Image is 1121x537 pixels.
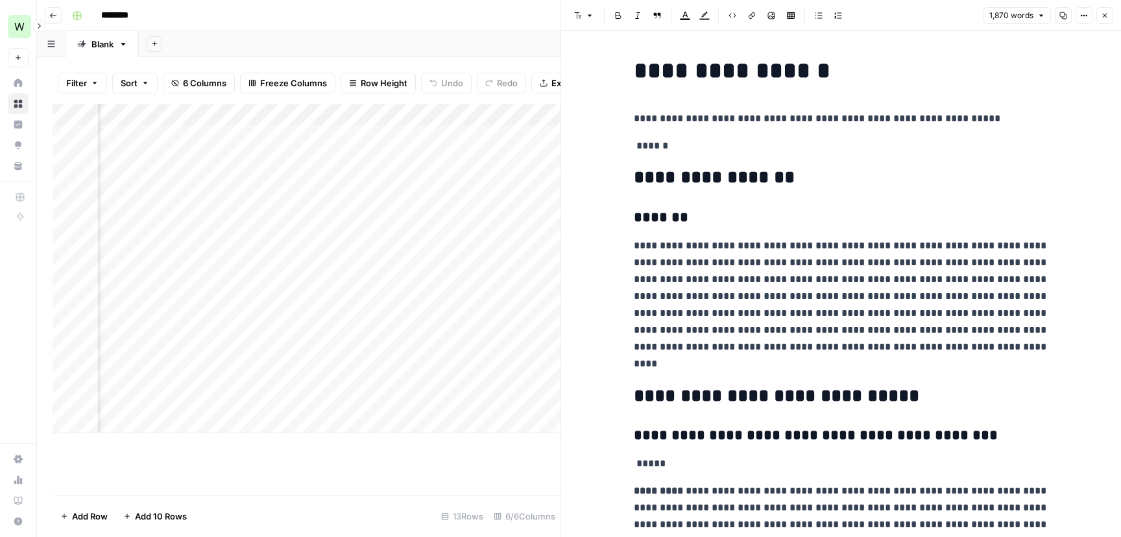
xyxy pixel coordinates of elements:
span: Row Height [361,77,407,89]
button: Undo [421,73,472,93]
button: 1,870 words [983,7,1051,24]
a: Home [8,73,29,93]
div: Blank [91,38,114,51]
span: Freeze Columns [260,77,327,89]
span: Add 10 Rows [135,510,187,523]
a: Usage [8,470,29,490]
a: Browse [8,93,29,114]
button: 6 Columns [163,73,235,93]
span: Undo [441,77,463,89]
button: Redo [477,73,526,93]
button: Export CSV [531,73,606,93]
span: W [14,19,25,34]
a: Blank [66,31,139,57]
button: Filter [58,73,107,93]
span: Redo [497,77,518,89]
button: Sort [112,73,158,93]
a: Settings [8,449,29,470]
button: Add Row [53,506,115,527]
button: Workspace: Workspace1 [8,10,29,43]
span: Add Row [72,510,108,523]
a: Insights [8,114,29,135]
a: Your Data [8,156,29,176]
a: Opportunities [8,135,29,156]
span: 6 Columns [183,77,226,89]
div: 13 Rows [436,506,488,527]
a: Learning Hub [8,490,29,511]
button: Add 10 Rows [115,506,195,527]
span: Filter [66,77,87,89]
button: Row Height [341,73,416,93]
button: Freeze Columns [240,73,335,93]
div: 6/6 Columns [488,506,560,527]
span: Export CSV [551,77,597,89]
span: 1,870 words [989,10,1033,21]
button: Help + Support [8,511,29,532]
span: Sort [121,77,138,89]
